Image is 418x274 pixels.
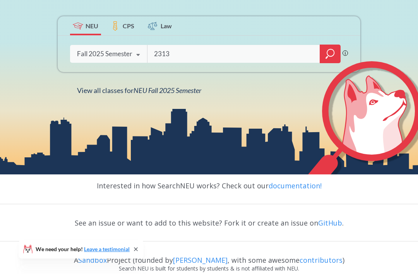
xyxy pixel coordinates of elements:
[86,21,98,30] span: NEU
[269,181,322,190] a: documentation!
[320,45,341,63] div: magnifying glass
[77,86,201,95] span: View all classes for
[77,50,132,58] div: Fall 2025 Semester
[123,21,134,30] span: CPS
[134,86,201,95] span: NEU Fall 2025 Semester
[318,218,342,227] a: GitHub
[78,255,107,265] a: Sandbox
[325,48,335,59] svg: magnifying glass
[300,255,343,265] a: contributors
[173,255,228,265] a: [PERSON_NAME]
[153,46,314,62] input: Class, professor, course number, "phrase"
[161,21,172,30] span: Law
